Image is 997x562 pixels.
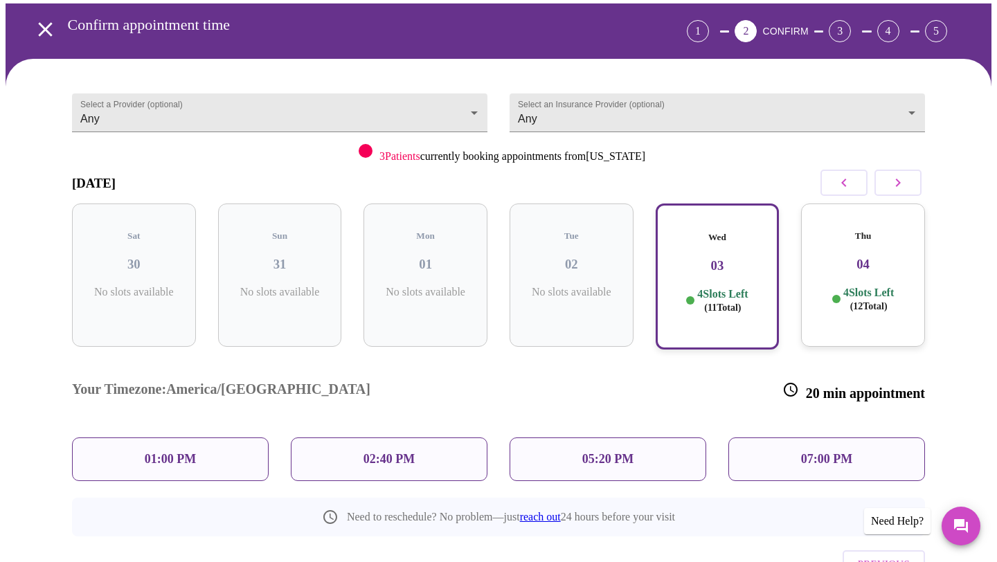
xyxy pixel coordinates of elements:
[68,16,610,34] h3: Confirm appointment time
[582,452,634,466] p: 05:20 PM
[735,20,757,42] div: 2
[363,452,415,466] p: 02:40 PM
[510,93,925,132] div: Any
[375,257,476,272] h3: 01
[229,286,331,298] p: No slots available
[521,286,622,298] p: No slots available
[812,230,914,242] h5: Thu
[668,258,767,273] h3: 03
[25,9,66,50] button: open drawer
[375,230,476,242] h5: Mon
[72,93,487,132] div: Any
[812,257,914,272] h3: 04
[379,150,645,163] p: currently booking appointments from [US_STATE]
[145,452,196,466] p: 01:00 PM
[521,257,622,272] h3: 02
[850,301,888,311] span: ( 12 Total)
[925,20,947,42] div: 5
[520,511,561,523] a: reach out
[877,20,899,42] div: 4
[668,232,767,243] h5: Wed
[229,257,331,272] h3: 31
[375,286,476,298] p: No slots available
[697,287,748,314] p: 4 Slots Left
[843,286,894,313] p: 4 Slots Left
[72,381,370,401] h3: Your Timezone: America/[GEOGRAPHIC_DATA]
[229,230,331,242] h5: Sun
[72,176,116,191] h3: [DATE]
[347,511,675,523] p: Need to reschedule? No problem—just 24 hours before your visit
[782,381,925,401] h3: 20 min appointment
[829,20,851,42] div: 3
[762,26,808,37] span: CONFIRM
[864,508,931,534] div: Need Help?
[83,257,185,272] h3: 30
[379,150,420,162] span: 3 Patients
[942,507,980,545] button: Messages
[801,452,852,466] p: 07:00 PM
[687,20,709,42] div: 1
[83,230,185,242] h5: Sat
[704,302,741,313] span: ( 11 Total)
[83,286,185,298] p: No slots available
[521,230,622,242] h5: Tue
